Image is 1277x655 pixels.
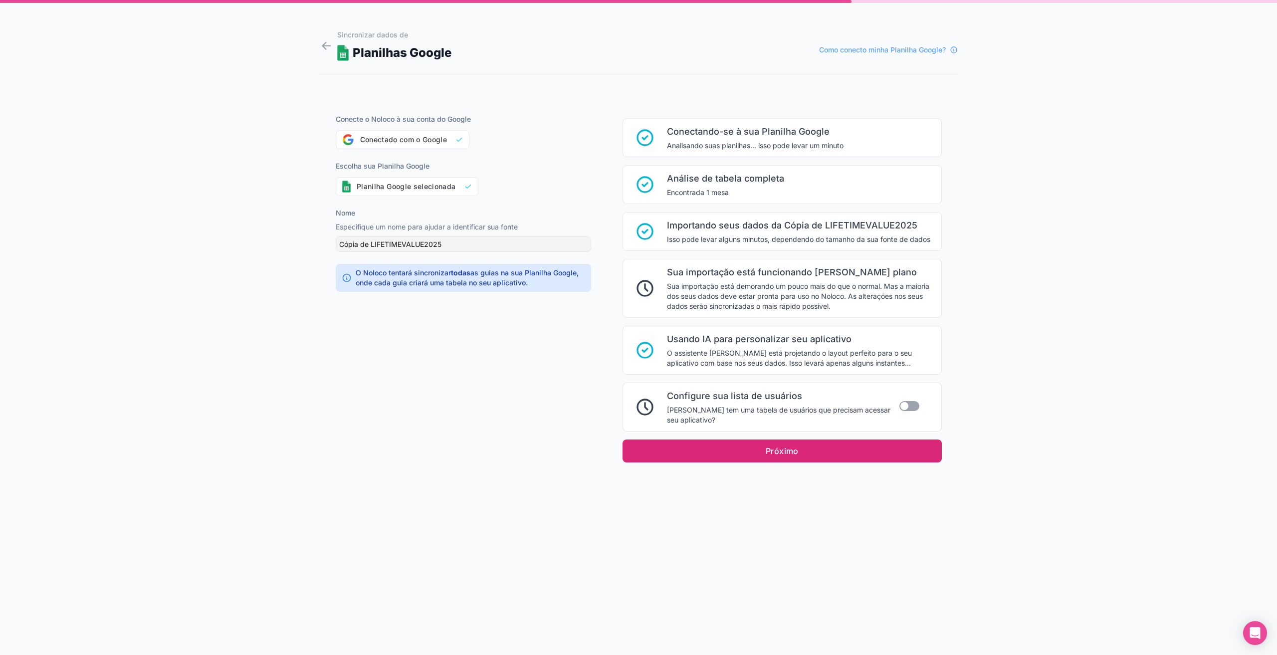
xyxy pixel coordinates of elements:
[336,115,471,123] font: Conecte o Noloco à sua conta do Google
[766,446,799,456] font: Próximo
[819,45,958,55] a: Como conecto minha Planilha Google?
[336,209,355,217] font: Nome
[667,334,851,344] font: Usando IA para personalizar seu aplicativo
[667,126,830,137] font: Conectando-se à sua Planilha Google
[336,162,429,170] font: Escolha sua Planilha Google
[667,282,929,310] font: Sua importação está demorando um pouco mais do que o normal. Mas a maioria dos seus dados deve es...
[337,45,349,61] img: GOOGLE_SHEETS
[667,267,917,277] font: Sua importação está funcionando [PERSON_NAME] plano
[667,173,784,184] font: Análise de tabela completa
[356,268,451,277] font: O Noloco tentará sincronizar
[667,141,844,150] font: Analisando suas planilhas... isso pode levar um minuto
[336,222,518,231] font: Especifique um nome para ajudar a identificar sua fonte
[667,349,912,367] font: O assistente [PERSON_NAME] está projetando o layout perfeito para o seu aplicativo com base nos s...
[667,406,890,424] font: [PERSON_NAME] tem uma tabela de usuários que precisam acessar seu aplicativo?
[667,220,917,230] font: Importando seus dados da Cópia de LIFETIMEVALUE2025
[336,130,470,149] button: Conectado com o Google
[623,439,942,462] button: Próximo
[342,134,354,146] img: Entrar com o logotipo do Google
[353,45,451,60] font: Planilhas Google
[819,45,946,54] font: Como conecto minha Planilha Google?
[667,391,802,401] font: Configure sua lista de usuários
[1243,621,1267,645] div: Abra o Intercom Messenger
[360,135,447,144] font: Conectado com o Google
[337,30,408,39] font: Sincronizar dados de
[667,188,729,197] font: Encontrada 1 mesa
[667,235,930,243] font: Isso pode levar alguns minutos, dependendo do tamanho da sua fonte de dados
[451,268,470,277] font: todas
